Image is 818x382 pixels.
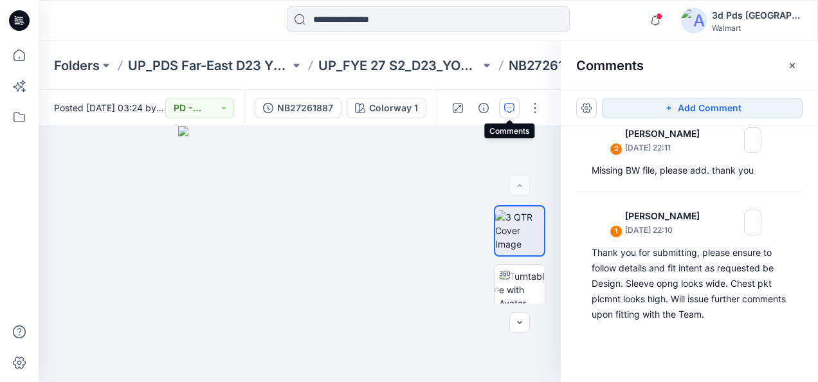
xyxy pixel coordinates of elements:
img: Ali Eduardo [594,210,620,235]
span: Posted [DATE] 03:24 by [54,101,165,114]
div: 2 [610,143,623,156]
img: eyJhbGciOiJIUzI1NiIsImtpZCI6IjAiLCJzbHQiOiJzZXMiLCJ0eXAiOiJKV1QifQ.eyJkYXRhIjp7InR5cGUiOiJzdG9yYW... [178,126,421,382]
button: Colorway 1 [347,98,426,118]
h2: Comments [576,58,644,73]
div: NB27261887 [277,101,333,115]
a: Folders [54,57,100,75]
div: Walmart [712,23,802,33]
button: Details [473,98,494,118]
button: NB27261887 [255,98,341,118]
div: 3d Pds [GEOGRAPHIC_DATA] [712,8,802,23]
img: avatar [681,8,707,33]
img: Ali Eduardo [594,127,620,153]
div: Colorway 1 [369,101,418,115]
button: Add Comment [602,98,803,118]
a: UP_FYE 27 S2_D23_YOUNG MENS BOTTOMS PDS/[GEOGRAPHIC_DATA] [318,57,480,75]
img: Turntable with Avatar [499,269,545,310]
p: [DATE] 22:10 [625,224,708,237]
div: Missing BW file, please add. thank you [592,163,787,178]
p: [DATE] 22:11 [625,141,708,154]
div: 1 [610,225,623,238]
div: Thank you for submitting, please ensure to follow details and fit intent as requested be Design. ... [592,245,787,322]
p: [PERSON_NAME] [625,126,708,141]
img: 3 QTR Cover Image [495,210,544,251]
p: [PERSON_NAME] [625,208,708,224]
a: UP_PDS Far-East D23 YM's Bottoms [128,57,290,75]
p: NB27261887 [509,57,588,75]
